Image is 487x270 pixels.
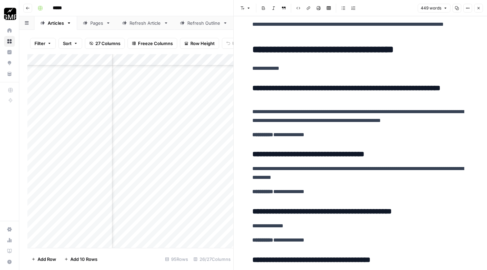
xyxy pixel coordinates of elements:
[4,224,15,235] a: Settings
[4,5,15,22] button: Workspace: Growth Marketing Pro
[190,40,215,47] span: Row Height
[4,246,15,256] a: Learning Hub
[127,38,177,49] button: Freeze Columns
[4,25,15,36] a: Home
[70,256,97,263] span: Add 10 Rows
[63,40,72,47] span: Sort
[4,36,15,47] a: Browse
[4,235,15,246] a: Usage
[418,4,450,13] button: 449 words
[85,38,125,49] button: 27 Columns
[27,254,60,265] button: Add Row
[187,20,220,26] div: Refresh Outline
[4,58,15,68] a: Opportunities
[191,254,233,265] div: 26/27 Columns
[38,256,56,263] span: Add Row
[4,47,15,58] a: Insights
[4,68,15,79] a: Your Data
[4,8,16,20] img: Growth Marketing Pro Logo
[4,256,15,267] button: Help + Support
[90,20,103,26] div: Pages
[48,20,64,26] div: Articles
[34,16,77,30] a: Articles
[222,38,248,49] button: Undo
[180,38,219,49] button: Row Height
[174,16,233,30] a: Refresh Outline
[130,20,161,26] div: Refresh Article
[60,254,101,265] button: Add 10 Rows
[138,40,173,47] span: Freeze Columns
[95,40,120,47] span: 27 Columns
[34,40,45,47] span: Filter
[116,16,174,30] a: Refresh Article
[59,38,82,49] button: Sort
[30,38,56,49] button: Filter
[421,5,441,11] span: 449 words
[77,16,116,30] a: Pages
[162,254,191,265] div: 95 Rows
